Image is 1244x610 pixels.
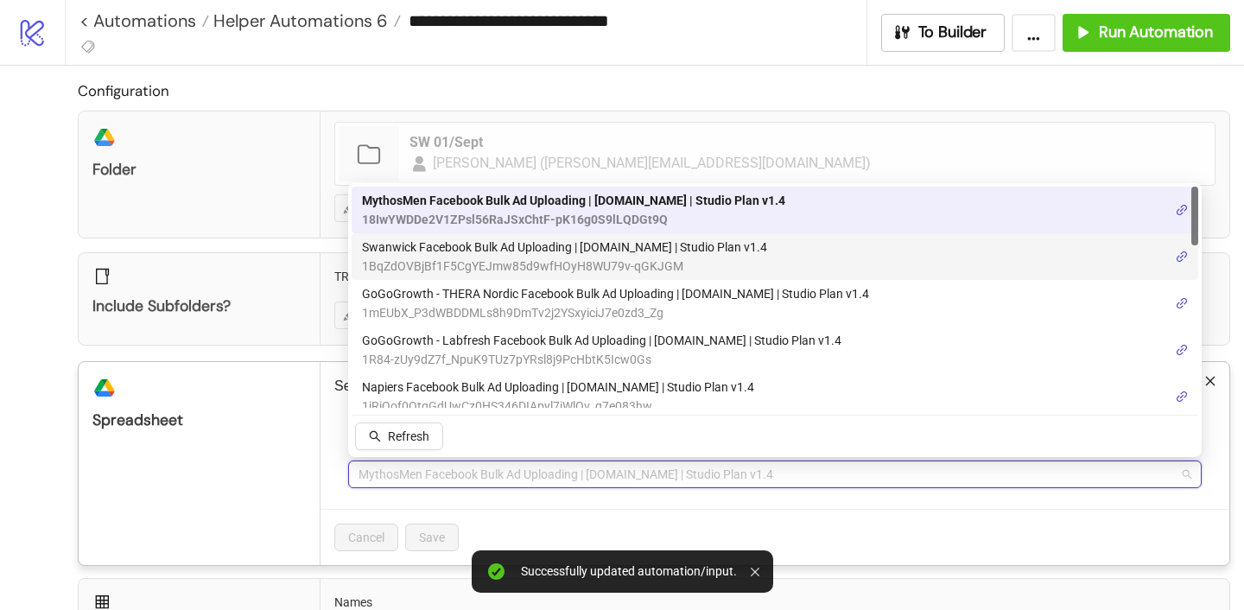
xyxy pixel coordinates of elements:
span: link [1176,297,1188,309]
a: link [1176,387,1188,406]
button: Cancel [334,524,398,551]
span: MythosMen Facebook Bulk Ad Uploading | Kitchn.io | Studio Plan v1.4 [359,461,1191,487]
span: 18IwYWDDe2V1ZPsl56RaJSxChtF-pK16g0S9lLQDGt9Q [362,210,785,229]
span: 1BqZdOVBjBf1F5CgYEJmw85d9wfHOyH8WU79v-qGKJGM [362,257,767,276]
span: 1R84-zUy9dZ7f_NpuK9TUz7pYRsl8j9PcHbtK5Icw0Gs [362,350,841,369]
span: GoGoGrowth - Labfresh Facebook Bulk Ad Uploading | [DOMAIN_NAME] | Studio Plan v1.4 [362,331,841,350]
a: link [1176,247,1188,266]
span: 1mEUbX_P3dWBDDMLs8h9DmTv2j2YSxyiciJ7e0zd3_Zg [362,303,869,322]
span: close [1204,375,1216,387]
span: link [1176,344,1188,356]
h2: Configuration [78,79,1230,102]
span: Napiers Facebook Bulk Ad Uploading | [DOMAIN_NAME] | Studio Plan v1.4 [362,378,754,397]
span: Run Automation [1099,22,1213,42]
button: Save [405,524,459,551]
span: To Builder [918,22,987,42]
span: 1jRiQof0OtqGdUwCz0HS346DIApyl7jWlOv_g7e083hw [362,397,754,416]
div: GoGoGrowth - Labfresh Facebook Bulk Ad Uploading | Kitchn.io | Studio Plan v1.4 [352,327,1198,373]
span: link [1176,204,1188,216]
button: Refresh [355,423,443,450]
div: Swanwick Facebook Bulk Ad Uploading | Kitchn.io | Studio Plan v1.4 [352,233,1198,280]
button: To Builder [881,14,1006,52]
div: Successfully updated automation/input. [521,564,737,579]
a: link [1176,200,1188,219]
span: link [1176,251,1188,263]
p: Select the spreadsheet to which you would like to export the files' names and links. [334,376,1215,397]
button: Run Automation [1063,14,1230,52]
span: GoGoGrowth - THERA Nordic Facebook Bulk Ad Uploading | [DOMAIN_NAME] | Studio Plan v1.4 [362,284,869,303]
a: Helper Automations 6 [209,12,401,29]
button: ... [1012,14,1056,52]
span: Refresh [388,429,429,443]
div: GoGoGrowth - THERA Nordic Facebook Bulk Ad Uploading | Kitchn.io | Studio Plan v1.4 [352,280,1198,327]
div: MythosMen Facebook Bulk Ad Uploading | Kitchn.io | Studio Plan v1.4 [352,187,1198,233]
a: < Automations [79,12,209,29]
div: Napiers Facebook Bulk Ad Uploading | Kitchn.io | Studio Plan v1.4 [352,373,1198,420]
span: MythosMen Facebook Bulk Ad Uploading | [DOMAIN_NAME] | Studio Plan v1.4 [362,191,785,210]
a: link [1176,340,1188,359]
a: link [1176,294,1188,313]
span: search [369,430,381,442]
span: Helper Automations 6 [209,10,388,32]
span: Swanwick Facebook Bulk Ad Uploading | [DOMAIN_NAME] | Studio Plan v1.4 [362,238,767,257]
span: link [1176,391,1188,403]
div: Spreadsheet [92,410,306,430]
